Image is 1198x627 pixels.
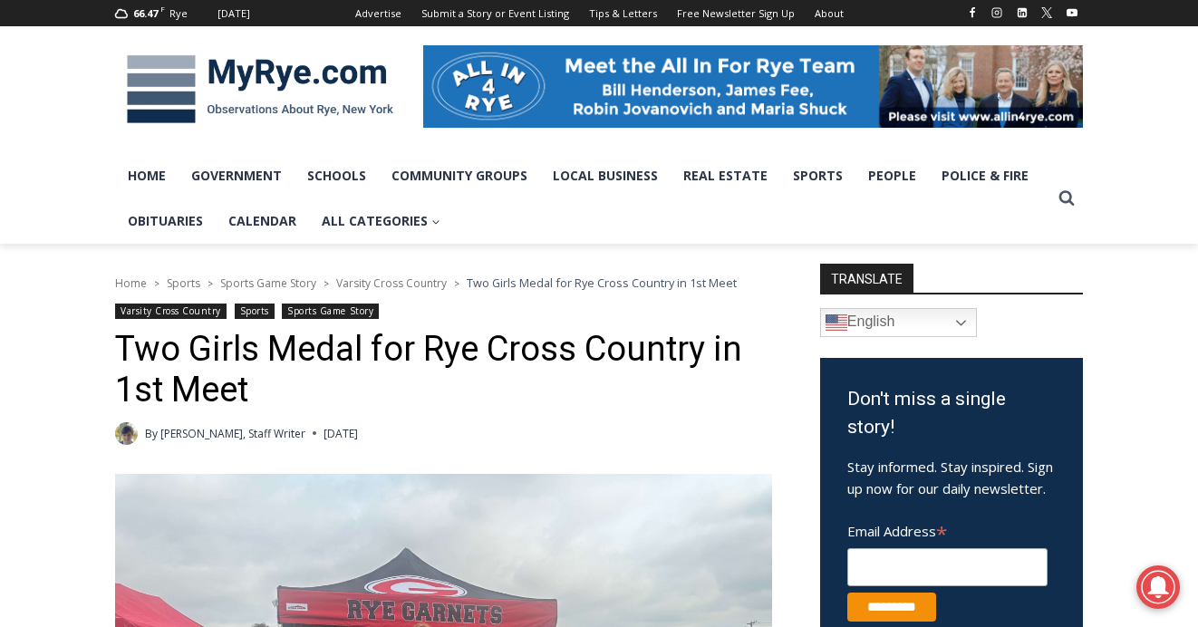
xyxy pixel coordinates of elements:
[133,6,158,20] span: 66.47
[115,274,772,292] nav: Breadcrumbs
[115,153,1050,245] nav: Primary Navigation
[115,329,772,411] h1: Two Girls Medal for Rye Cross Country in 1st Meet
[820,308,977,337] a: English
[179,153,295,198] a: Government
[115,304,227,319] a: Varsity Cross Country
[336,275,447,291] a: Varsity Cross Country
[115,422,138,445] img: (PHOTO: MyRye.com 2024 Head Intern, Editor and now Staff Writer Charlie Morris. Contributed.)Char...
[855,153,929,198] a: People
[208,277,213,290] span: >
[154,277,159,290] span: >
[216,198,309,244] a: Calendar
[282,304,379,319] a: Sports Game Story
[1011,2,1033,24] a: Linkedin
[145,425,158,442] span: By
[826,312,847,333] img: en
[235,304,275,319] a: Sports
[167,275,200,291] a: Sports
[780,153,855,198] a: Sports
[115,422,138,445] a: Author image
[160,426,305,441] a: [PERSON_NAME], Staff Writer
[847,513,1048,545] label: Email Address
[454,277,459,290] span: >
[1050,182,1083,215] button: View Search Form
[671,153,780,198] a: Real Estate
[217,5,250,22] div: [DATE]
[1061,2,1083,24] a: YouTube
[379,153,540,198] a: Community Groups
[115,198,216,244] a: Obituaries
[115,275,147,291] a: Home
[115,153,179,198] a: Home
[1036,2,1058,24] a: X
[961,2,983,24] a: Facebook
[423,45,1083,127] img: All in for Rye
[467,275,737,291] span: Two Girls Medal for Rye Cross Country in 1st Meet
[295,153,379,198] a: Schools
[220,275,316,291] a: Sports Game Story
[160,4,165,14] span: F
[820,264,913,293] strong: TRANSLATE
[847,456,1056,499] p: Stay informed. Stay inspired. Sign up now for our daily newsletter.
[115,43,405,137] img: MyRye.com
[322,211,440,231] span: All Categories
[169,5,188,22] div: Rye
[309,198,453,244] a: All Categories
[324,425,358,442] time: [DATE]
[847,385,1056,442] h3: Don't miss a single story!
[929,153,1041,198] a: Police & Fire
[986,2,1008,24] a: Instagram
[540,153,671,198] a: Local Business
[324,277,329,290] span: >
